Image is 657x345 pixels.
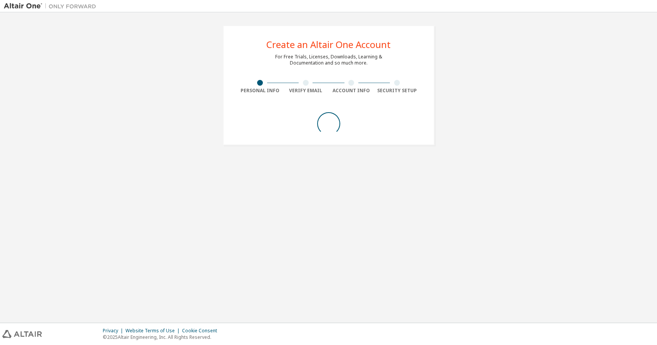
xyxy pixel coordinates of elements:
[237,88,283,94] div: Personal Info
[4,2,100,10] img: Altair One
[103,328,125,334] div: Privacy
[2,330,42,338] img: altair_logo.svg
[374,88,420,94] div: Security Setup
[266,40,391,49] div: Create an Altair One Account
[283,88,329,94] div: Verify Email
[125,328,182,334] div: Website Terms of Use
[329,88,374,94] div: Account Info
[182,328,222,334] div: Cookie Consent
[103,334,222,340] p: © 2025 Altair Engineering, Inc. All Rights Reserved.
[275,54,382,66] div: For Free Trials, Licenses, Downloads, Learning & Documentation and so much more.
